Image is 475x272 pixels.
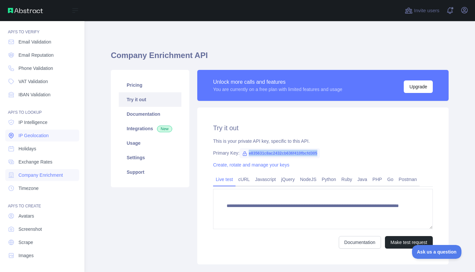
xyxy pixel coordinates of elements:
a: Ruby [339,174,355,185]
a: IP Geolocation [5,130,79,141]
img: Abstract API [8,8,43,13]
a: Javascript [252,174,278,185]
a: Settings [119,150,181,165]
div: API'S TO CREATE [5,196,79,209]
a: Postman [396,174,420,185]
span: Avatars [18,213,34,219]
a: Documentation [119,107,181,121]
a: Email Validation [5,36,79,48]
span: Email Validation [18,39,51,45]
div: Primary Key: [213,150,433,156]
h2: Try it out [213,123,433,133]
span: Phone Validation [18,65,53,72]
a: Support [119,165,181,179]
span: Scrape [18,239,33,246]
span: Holidays [18,145,36,152]
div: You are currently on a free plan with limited features and usage [213,86,342,93]
button: Make test request [385,236,433,249]
span: VAT Validation [18,78,48,85]
span: Invite users [414,7,439,15]
div: Unlock more calls and features [213,78,342,86]
iframe: Toggle Customer Support [412,245,462,259]
a: Try it out [119,92,181,107]
a: Images [5,250,79,261]
a: Avatars [5,210,79,222]
span: Company Enrichment [18,172,63,178]
span: Email Reputation [18,52,54,58]
span: Timezone [18,185,39,192]
a: Go [385,174,396,185]
div: API'S TO LOOKUP [5,102,79,115]
div: API'S TO VERIFY [5,21,79,35]
span: IP Intelligence [18,119,47,126]
a: Scrape [5,236,79,248]
span: IBAN Validation [18,91,50,98]
a: PHP [370,174,385,185]
button: Invite users [403,5,441,16]
span: Exchange Rates [18,159,52,165]
a: VAT Validation [5,76,79,87]
a: NodeJS [297,174,319,185]
a: Company Enrichment [5,169,79,181]
a: Screenshot [5,223,79,235]
a: Holidays [5,143,79,155]
a: Python [319,174,339,185]
span: New [157,126,172,132]
span: e835631c8ac2432cb636f410fbcfd305 [239,148,320,158]
a: Create, rotate and manage your keys [213,162,289,167]
a: IP Intelligence [5,116,79,128]
a: Timezone [5,182,79,194]
div: This is your private API key, specific to this API. [213,138,433,144]
a: Phone Validation [5,62,79,74]
a: Usage [119,136,181,150]
a: Live test [213,174,236,185]
h1: Company Enrichment API [111,50,449,66]
span: IP Geolocation [18,132,49,139]
a: cURL [236,174,252,185]
a: IBAN Validation [5,89,79,101]
button: Upgrade [404,80,433,93]
a: jQuery [278,174,297,185]
a: Exchange Rates [5,156,79,168]
a: Pricing [119,78,181,92]
span: Images [18,252,34,259]
a: Integrations New [119,121,181,136]
a: Java [355,174,370,185]
a: Email Reputation [5,49,79,61]
span: Screenshot [18,226,42,232]
a: Documentation [339,236,381,249]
